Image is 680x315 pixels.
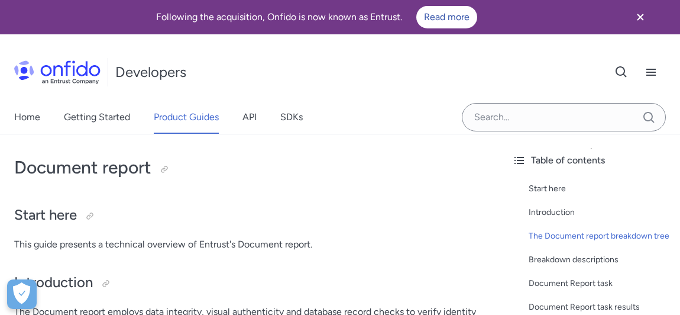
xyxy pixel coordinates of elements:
[14,273,488,293] h2: Introduction
[644,65,658,79] svg: Open navigation menu button
[529,277,671,291] a: Document Report task
[529,229,671,243] a: The Document report breakdown tree
[64,101,130,134] a: Getting Started
[607,57,636,87] button: Open search button
[14,205,488,226] h2: Start here
[619,2,662,32] button: Close banner
[529,300,671,314] a: Document Report task results
[7,279,37,309] div: Cookie Preferences
[636,57,666,87] button: Open navigation menu button
[512,153,671,168] div: Table of contents
[7,279,37,309] button: Open Preferences
[14,237,488,252] p: This guide presents a technical overview of Entrust's Document report.
[416,6,477,28] a: Read more
[529,253,671,267] a: Breakdown descriptions
[529,182,671,196] a: Start here
[529,205,671,220] a: Introduction
[242,101,257,134] a: API
[154,101,219,134] a: Product Guides
[115,63,186,82] h1: Developers
[14,156,488,179] h1: Document report
[614,65,629,79] svg: Open search button
[633,10,647,24] svg: Close banner
[14,101,40,134] a: Home
[462,103,666,131] input: Onfido search input field
[14,6,619,28] div: Following the acquisition, Onfido is now known as Entrust.
[280,101,303,134] a: SDKs
[14,60,101,84] img: Onfido Logo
